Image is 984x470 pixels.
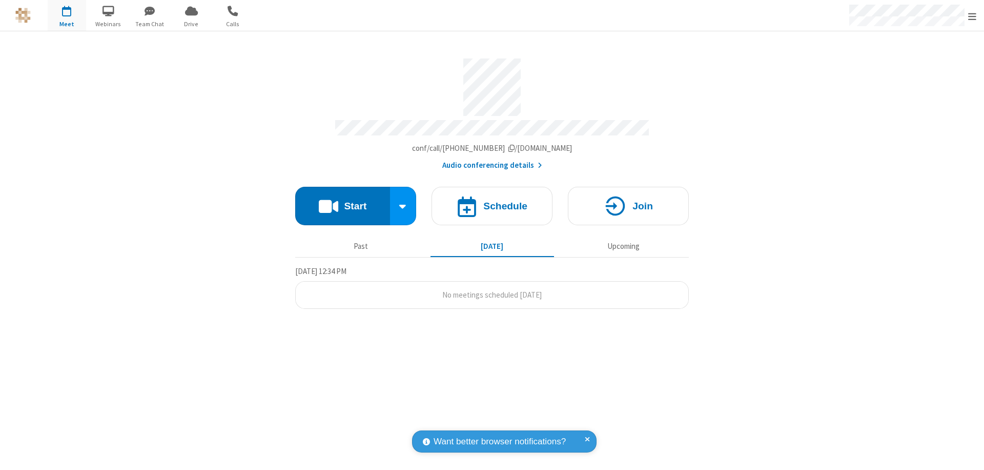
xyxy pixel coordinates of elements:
[390,187,417,225] div: Start conference options
[568,187,689,225] button: Join
[434,435,566,448] span: Want better browser notifications?
[295,51,689,171] section: Account details
[295,266,346,276] span: [DATE] 12:34 PM
[442,160,542,171] button: Audio conferencing details
[562,237,685,256] button: Upcoming
[48,19,86,29] span: Meet
[131,19,169,29] span: Team Chat
[295,187,390,225] button: Start
[214,19,252,29] span: Calls
[15,8,31,23] img: QA Selenium DO NOT DELETE OR CHANGE
[958,443,976,463] iframe: Chat
[344,201,366,211] h4: Start
[442,290,542,300] span: No meetings scheduled [DATE]
[432,187,552,225] button: Schedule
[89,19,128,29] span: Webinars
[299,237,423,256] button: Past
[412,143,572,154] button: Copy my meeting room linkCopy my meeting room link
[483,201,527,211] h4: Schedule
[172,19,211,29] span: Drive
[412,143,572,153] span: Copy my meeting room link
[430,237,554,256] button: [DATE]
[295,265,689,309] section: Today's Meetings
[632,201,653,211] h4: Join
